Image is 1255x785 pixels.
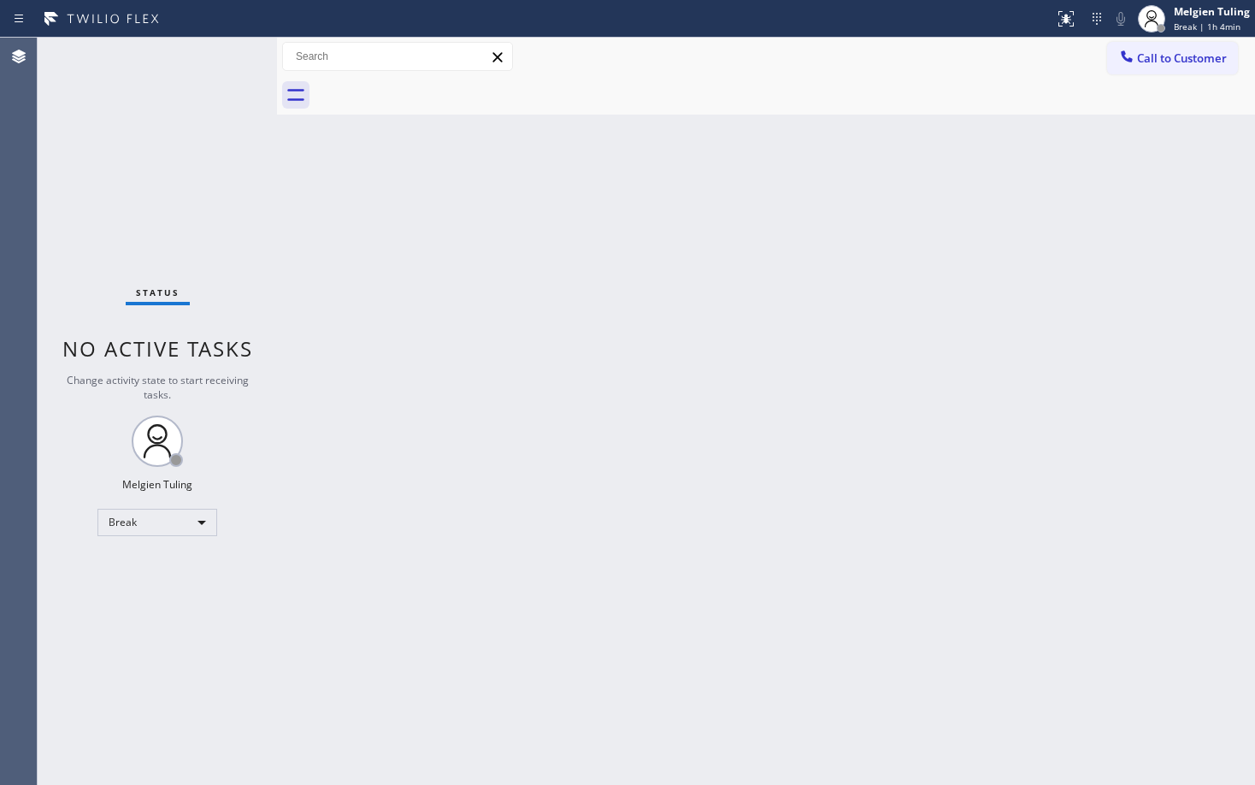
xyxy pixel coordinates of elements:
span: Status [136,286,180,298]
button: Call to Customer [1107,42,1238,74]
div: Break [97,509,217,536]
div: Melgien Tuling [1174,4,1250,19]
input: Search [283,43,512,70]
span: Call to Customer [1137,50,1227,66]
span: Break | 1h 4min [1174,21,1240,32]
div: Melgien Tuling [122,477,192,492]
button: Mute [1109,7,1133,31]
span: Change activity state to start receiving tasks. [67,373,249,402]
span: No active tasks [62,334,253,363]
